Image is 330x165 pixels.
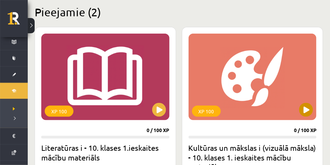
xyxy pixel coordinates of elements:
div: XP 100 [192,106,221,117]
h2: Pieejamie (2) [35,5,323,19]
div: XP 100 [45,106,73,117]
a: Rīgas 1. Tālmācības vidusskola [8,12,28,29]
h2: Literatūras i - 10. klases 1.ieskaites mācību materiāls [41,143,170,162]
